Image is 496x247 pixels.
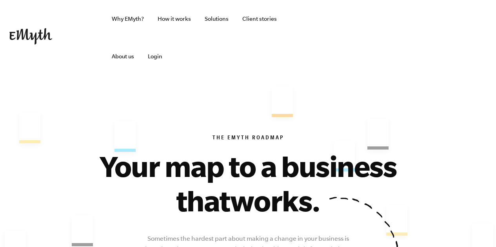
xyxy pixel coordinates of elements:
iframe: Embedded CTA [318,29,400,46]
h6: The EMyth Roadmap [10,135,487,142]
iframe: Embedded CTA [404,29,487,46]
iframe: Chat Widget [457,209,496,247]
img: EMyth [9,28,52,45]
span: works. [230,184,320,217]
h1: Your map to a business that [76,149,421,218]
a: Login [142,38,169,75]
a: About us [105,38,140,75]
